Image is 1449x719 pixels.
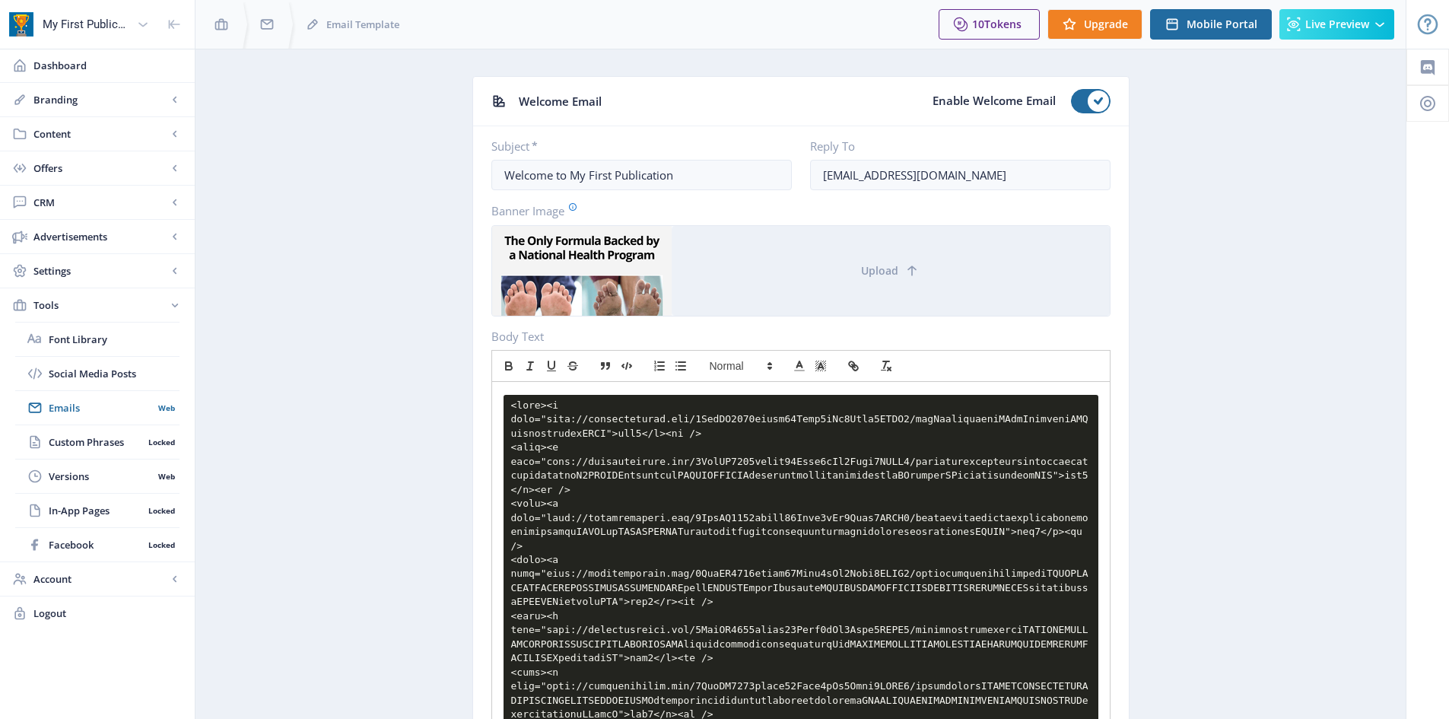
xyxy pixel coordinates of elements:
span: Upload [861,265,898,277]
span: Logout [33,606,183,621]
a: In-App PagesLocked [15,494,180,527]
span: Advertisements [33,229,167,244]
button: Live Preview [1279,9,1394,40]
a: EmailsWeb [15,391,180,425]
span: Mobile Portal [1187,18,1257,30]
span: Live Preview [1305,18,1369,30]
span: Offers [33,161,167,176]
nb-badge: Locked [143,537,180,552]
img: app-icon.png [9,12,33,37]
span: Branding [33,92,167,107]
span: Account [33,571,167,587]
span: Emails [49,400,153,415]
a: FacebookLocked [15,528,180,562]
nb-badge: Locked [143,503,180,518]
span: Font Library [49,332,180,347]
span: Settings [33,263,167,278]
span: Dashboard [33,58,183,73]
a: VersionsWeb [15,460,180,493]
div: My First Publication [43,8,131,41]
span: Facebook [49,537,143,552]
a: Social Media Posts [15,357,180,390]
button: Upgrade [1047,9,1142,40]
label: Reply To [810,138,1098,154]
span: Versions [49,469,153,484]
nb-badge: Locked [143,434,180,450]
span: Tokens [984,17,1022,31]
button: Mobile Portal [1150,9,1272,40]
span: Welcome Email [519,90,602,113]
label: Banner Image [491,202,1098,219]
span: Tools [33,297,167,313]
span: Content [33,126,167,142]
span: Social Media Posts [49,366,180,381]
nb-badge: Web [153,400,180,415]
button: Upload [672,226,1110,316]
label: Subject [491,138,780,154]
span: Enable Welcome Email [933,89,1056,113]
a: Custom PhrasesLocked [15,425,180,459]
label: Body Text [491,329,1098,344]
span: Email Template [326,17,399,32]
span: In-App Pages [49,503,143,518]
span: Custom Phrases [49,434,143,450]
a: Font Library [15,323,180,356]
span: CRM [33,195,167,210]
nb-badge: Web [153,469,180,484]
span: Upgrade [1084,18,1128,30]
button: 10Tokens [939,9,1040,40]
